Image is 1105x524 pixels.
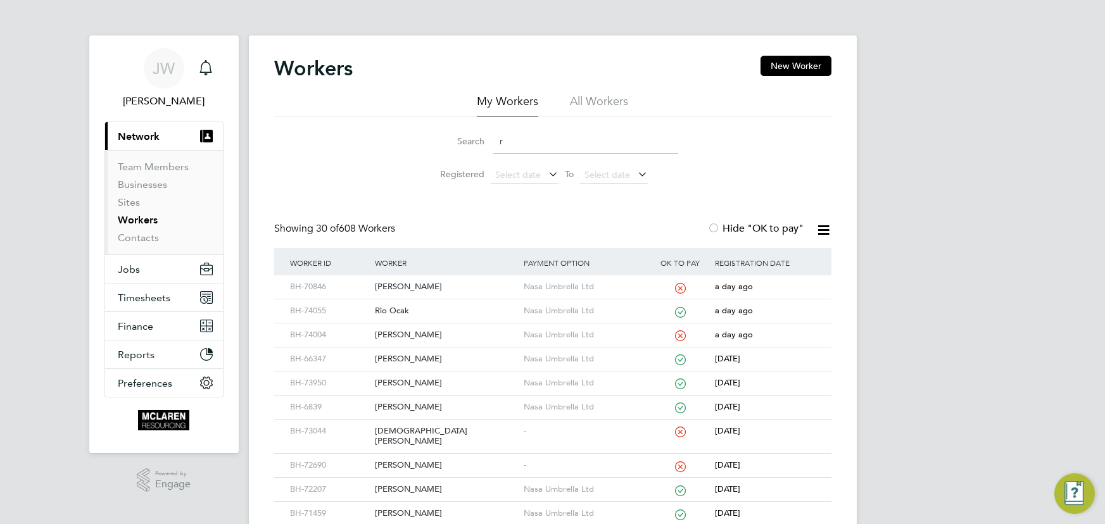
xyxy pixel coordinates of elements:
[521,347,648,371] div: Nasa Umbrella Ltd
[105,255,223,283] button: Jobs
[138,410,189,430] img: mclaren-logo-retina.png
[137,468,191,492] a: Powered byEngage
[105,340,223,368] button: Reports
[372,478,521,501] div: [PERSON_NAME]
[561,166,578,182] span: To
[715,508,740,518] span: [DATE]
[118,349,155,361] span: Reports
[707,222,804,235] label: Hide "OK to pay"
[372,396,521,419] div: [PERSON_NAME]
[316,222,395,235] span: 608 Workers
[287,275,372,299] div: BH-70846
[105,150,223,254] div: Network
[104,94,224,109] span: Jane Weitzman
[372,323,521,347] div: [PERSON_NAME]
[153,60,175,77] span: JW
[715,459,740,470] span: [DATE]
[372,371,521,395] div: [PERSON_NAME]
[521,323,648,347] div: Nasa Umbrella Ltd
[715,483,740,494] span: [DATE]
[287,323,819,334] a: BH-74004[PERSON_NAME]Nasa Umbrella Ltda day ago
[372,454,521,477] div: [PERSON_NAME]
[155,468,191,479] span: Powered by
[104,48,224,109] a: JW[PERSON_NAME]
[287,299,819,309] a: BH-74055Rio OcakNasa Umbrella Ltda day ago
[274,222,398,235] div: Showing
[427,168,484,180] label: Registered
[287,299,372,323] div: BH-74055
[89,35,239,453] nav: Main navigation
[118,214,158,226] a: Workers
[287,371,372,395] div: BH-73950
[155,479,191,490] span: Engage
[372,420,521,454] div: [DEMOGRAPHIC_DATA][PERSON_NAME]
[118,130,160,142] span: Network
[715,425,740,436] span: [DATE]
[715,305,753,316] span: a day ago
[521,420,648,443] div: -
[287,347,819,358] a: BH-66347[PERSON_NAME]Nasa Umbrella Ltd[DATE]
[287,371,819,382] a: BH-73950[PERSON_NAME]Nasa Umbrella Ltd[DATE]
[570,94,628,116] li: All Workers
[287,501,819,512] a: BH-71459[PERSON_NAME]Nasa Umbrella Ltd[DATE]
[118,178,167,190] a: Businesses
[287,478,372,501] div: BH-72207
[118,196,140,208] a: Sites
[715,401,740,412] span: [DATE]
[715,353,740,364] span: [DATE]
[477,94,538,116] li: My Workers
[712,248,818,277] div: Registration Date
[105,284,223,311] button: Timesheets
[287,275,819,285] a: BH-70846[PERSON_NAME]Nasa Umbrella Ltda day ago
[316,222,339,235] span: 30 of
[521,275,648,299] div: Nasa Umbrella Ltd
[105,122,223,150] button: Network
[715,281,753,292] span: a day ago
[372,299,521,323] div: Rio Ocak
[584,169,630,180] span: Select date
[521,248,648,277] div: Payment Option
[521,371,648,395] div: Nasa Umbrella Ltd
[372,347,521,371] div: [PERSON_NAME]
[287,477,819,488] a: BH-72207[PERSON_NAME]Nasa Umbrella Ltd[DATE]
[521,454,648,477] div: -
[1054,473,1095,514] button: Engage Resource Center
[287,453,819,464] a: BH-72690[PERSON_NAME]-[DATE]
[372,275,521,299] div: [PERSON_NAME]
[521,478,648,501] div: Nasa Umbrella Ltd
[648,248,712,277] div: OK to pay
[287,323,372,347] div: BH-74004
[287,454,372,477] div: BH-72690
[105,369,223,397] button: Preferences
[287,395,819,406] a: BH-6839[PERSON_NAME]Nasa Umbrella Ltd[DATE]
[104,410,224,430] a: Go to home page
[118,377,172,389] span: Preferences
[118,232,159,244] a: Contacts
[118,161,189,173] a: Team Members
[118,263,140,275] span: Jobs
[287,419,819,430] a: BH-73044[DEMOGRAPHIC_DATA][PERSON_NAME]-[DATE]
[274,56,353,81] h2: Workers
[495,169,541,180] span: Select date
[521,299,648,323] div: Nasa Umbrella Ltd
[427,135,484,147] label: Search
[493,129,678,154] input: Name, email or phone number
[105,312,223,340] button: Finance
[761,56,831,76] button: New Worker
[118,320,153,332] span: Finance
[287,248,372,277] div: Worker ID
[287,420,372,443] div: BH-73044
[715,377,740,388] span: [DATE]
[372,248,521,277] div: Worker
[287,396,372,419] div: BH-6839
[715,329,753,340] span: a day ago
[287,347,372,371] div: BH-66347
[118,292,170,304] span: Timesheets
[521,396,648,419] div: Nasa Umbrella Ltd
